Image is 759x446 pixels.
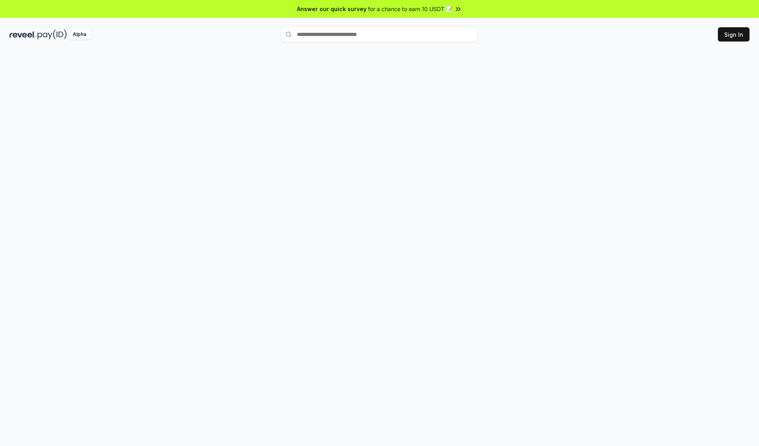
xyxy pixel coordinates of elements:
span: Answer our quick survey [297,5,366,13]
button: Sign In [718,27,750,41]
img: reveel_dark [9,30,36,40]
img: pay_id [38,30,67,40]
div: Alpha [68,30,91,40]
span: for a chance to earn 10 USDT 📝 [368,5,453,13]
